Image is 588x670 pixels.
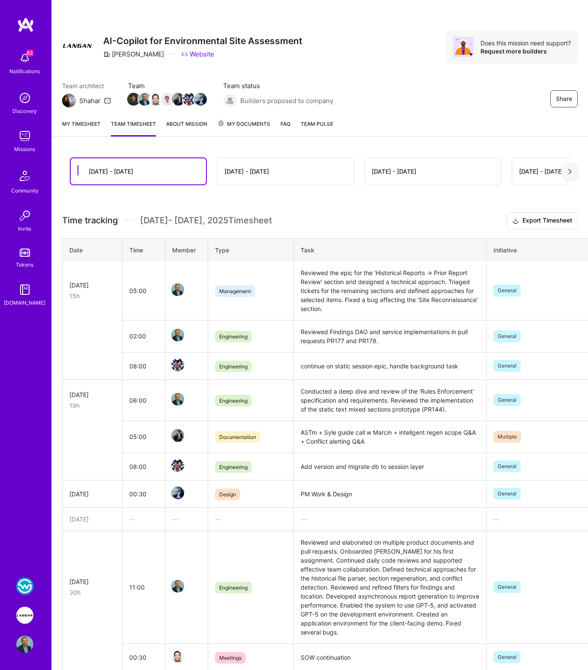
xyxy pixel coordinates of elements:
[294,352,487,379] td: continue on static session epic, handle background task
[69,588,115,597] div: 30h
[122,238,165,261] th: Time
[215,361,252,372] span: Engineering
[493,581,521,593] span: General
[16,578,33,595] img: WSC Sports: Real-Time Multilingual Captions
[240,96,333,105] span: Builders proposed to company
[122,480,165,507] td: 00:30
[149,93,162,106] img: Team Member Avatar
[140,215,272,226] span: [DATE] - [DATE] , 2025 Timesheet
[215,489,240,500] span: Design
[18,224,32,233] div: Invite
[62,215,118,226] span: Time tracking
[103,51,110,58] i: icon CompanyGray
[14,607,36,624] a: Langan: AI-Copilot for Environmental Site Assessment
[294,531,487,643] td: Reviewed and elaborated on multiple product documents and pull requests. Onboarded [PERSON_NAME] ...
[493,460,521,472] span: General
[20,249,30,257] img: tokens
[172,428,183,443] a: Team Member Avatar
[16,207,33,224] img: Invite
[14,578,36,595] a: WSC Sports: Real-Time Multilingual Captions
[89,167,133,176] div: [DATE] - [DATE]
[14,636,36,653] a: User Avatar
[215,461,252,473] span: Engineering
[215,331,252,342] span: Engineering
[215,582,252,593] span: Engineering
[69,515,115,524] div: [DATE]
[215,395,252,406] span: Engineering
[16,260,34,269] div: Tokens
[301,515,479,524] div: —
[223,94,237,107] img: Builders proposed to company
[69,401,115,410] div: 19h
[215,431,260,443] span: Documentation
[69,577,115,586] div: [DATE]
[128,81,206,90] span: Team
[16,50,33,67] img: bell
[173,92,184,107] a: Team Member Avatar
[215,515,287,524] div: —
[122,379,165,421] td: 06:00
[223,81,333,90] span: Team status
[301,119,333,136] a: Team Pulse
[568,169,572,175] img: right
[103,36,302,46] h3: AI-Copilot for Environmental Site Assessment
[15,145,36,154] div: Missions
[171,429,184,442] img: Team Member Avatar
[171,650,184,663] img: Team Member Avatar
[127,93,140,106] img: Team Member Avatar
[556,95,572,103] span: Share
[172,515,201,524] div: —
[165,238,208,261] th: Member
[4,298,46,307] div: [DOMAIN_NAME]
[122,320,165,352] td: 02:00
[184,92,195,107] a: Team Member Avatar
[104,97,111,104] i: icon Mail
[122,352,165,379] td: 08:00
[161,92,173,107] a: Team Member Avatar
[122,421,165,453] td: 05:00
[111,119,156,136] a: Team timesheet
[512,216,519,225] i: icon Download
[372,167,416,176] div: [DATE] - [DATE]
[224,167,269,176] div: [DATE] - [DATE]
[69,390,115,399] div: [DATE]
[171,393,184,406] img: Team Member Avatar
[69,281,115,290] div: [DATE]
[172,649,183,664] a: Team Member Avatar
[294,261,487,320] td: Reviewed the epic for the 'Historical Reports → Prior Report Review' section and designed a techn...
[172,93,185,106] img: Team Member Avatar
[294,480,487,507] td: PM Work & Design
[27,50,33,56] span: 83
[194,93,207,106] img: Team Member Avatar
[294,453,487,480] td: Add version and migrate db to session layer
[139,92,150,107] a: Team Member Avatar
[294,238,487,261] th: Task
[166,119,207,136] a: About Mission
[294,421,487,453] td: ASTm + Syle guide call w Marcin + intellgent regen scope Q&A + Conflict alerting Q&A
[122,531,165,643] td: 11:00
[128,92,139,107] a: Team Member Avatar
[62,119,101,136] a: My timesheet
[10,67,40,76] div: Notifications
[172,358,183,372] a: Team Member Avatar
[301,121,333,127] span: Team Pulse
[138,93,151,106] img: Team Member Avatar
[493,285,521,296] span: General
[481,39,571,47] div: Does this mission need support?
[129,515,158,524] div: —
[13,107,37,116] div: Discovery
[493,360,521,372] span: General
[294,379,487,421] td: Conducted a deep dive and review of the 'Rules Enforcement' specification and requirements. Revie...
[11,186,39,195] div: Community
[172,486,183,500] a: Team Member Avatar
[215,285,255,297] span: Management
[481,47,571,55] div: Request more builders
[493,651,521,663] span: General
[69,291,115,300] div: 15h
[493,330,521,342] span: General
[172,579,183,593] a: Team Member Avatar
[218,119,270,136] a: My Documents
[550,90,578,107] button: Share
[507,212,578,229] button: Export Timesheet
[150,92,161,107] a: Team Member Avatar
